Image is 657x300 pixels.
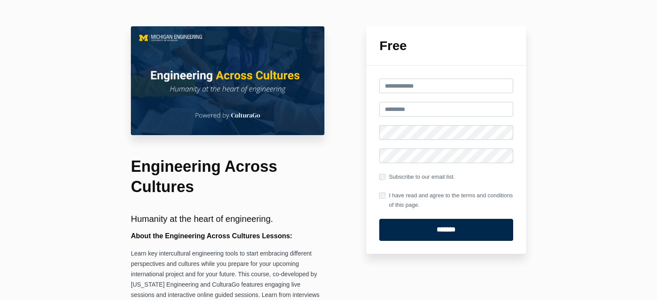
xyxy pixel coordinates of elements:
img: 02d04e1-0800-2025-a72d-d03204e05687_Course_Main_Image.png [131,26,324,135]
h1: Engineering Across Cultures [131,157,324,197]
b: About the Engineering Across Cultures Lessons: [131,232,292,240]
label: Subscribe to our email list. [379,172,454,182]
span: Humanity at the heart of engineering. [131,214,273,224]
h1: Free [379,39,513,52]
input: Subscribe to our email list. [379,174,385,180]
label: I have read and agree to the terms and conditions of this page. [379,191,513,210]
input: I have read and agree to the terms and conditions of this page. [379,193,385,199]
